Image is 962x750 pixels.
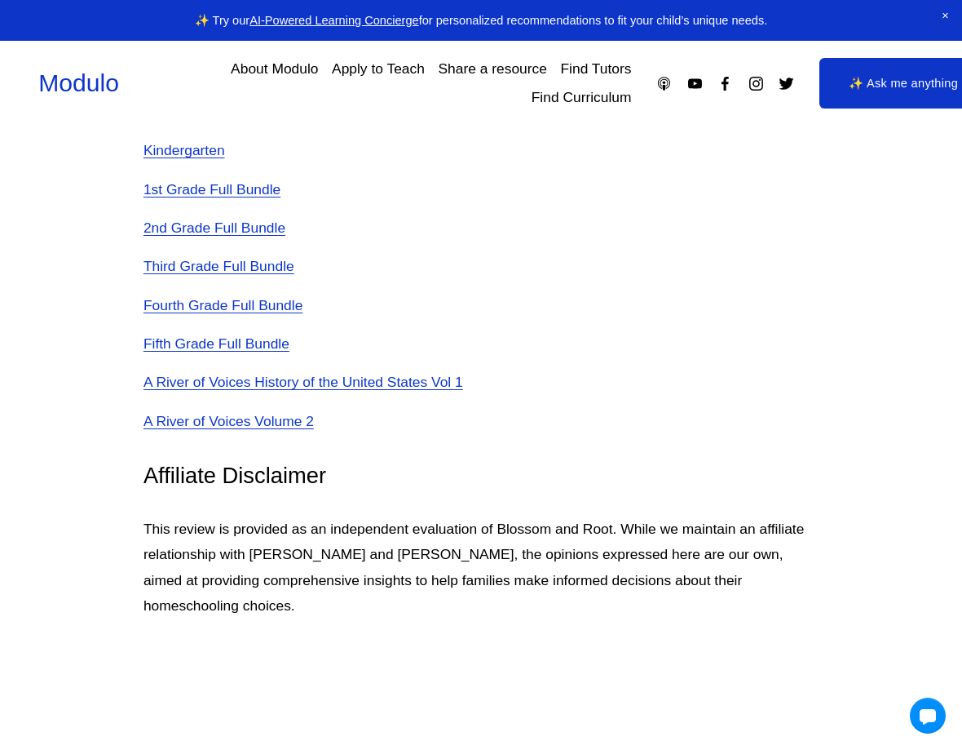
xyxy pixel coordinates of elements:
[143,460,807,490] h3: Affiliate Disclaimer
[686,75,704,92] a: YouTube
[717,75,734,92] a: Facebook
[143,374,463,390] a: A River of Voices History of the United States Vol 1
[532,83,632,112] a: Find Curriculum
[38,69,119,96] a: Modulo
[655,75,673,92] a: Apple Podcasts
[143,413,314,429] a: A River of Voices Volume 2
[332,55,425,83] a: Apply to Teach
[560,55,631,83] a: Find Tutors
[143,142,225,158] a: Kindergarten
[231,55,318,83] a: About Modulo
[143,258,294,274] a: Third Grade Full Bundle
[143,297,302,313] a: Fourth Grade Full Bundle
[143,517,807,619] p: This review is provided as an independent evaluation of Blossom and Root. While we maintain an af...
[143,220,285,236] a: 2nd Grade Full Bundle
[778,75,795,92] a: Twitter
[143,181,280,197] a: 1st Grade Full Bundle
[438,55,547,83] a: Share a resource
[143,335,289,352] a: Fifth Grade Full Bundle
[748,75,765,92] a: Instagram
[249,14,418,27] a: AI-Powered Learning Concierge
